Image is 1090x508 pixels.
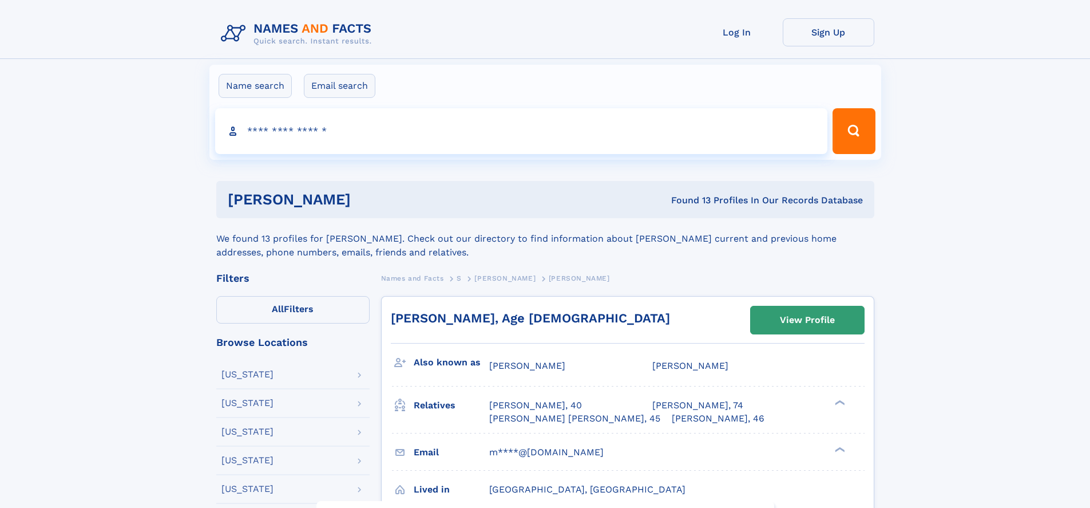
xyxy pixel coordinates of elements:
[474,274,536,282] span: [PERSON_NAME]
[489,360,565,371] span: [PERSON_NAME]
[780,307,835,333] div: View Profile
[381,271,444,285] a: Names and Facts
[691,18,783,46] a: Log In
[672,412,764,425] a: [PERSON_NAME], 46
[652,399,743,412] a: [PERSON_NAME], 74
[549,274,610,282] span: [PERSON_NAME]
[457,271,462,285] a: S
[221,456,274,465] div: [US_STATE]
[219,74,292,98] label: Name search
[414,443,489,462] h3: Email
[489,412,660,425] a: [PERSON_NAME] [PERSON_NAME], 45
[221,427,274,436] div: [US_STATE]
[832,399,846,407] div: ❯
[414,353,489,372] h3: Also known as
[216,218,874,259] div: We found 13 profiles for [PERSON_NAME]. Check out our directory to find information about [PERSON...
[228,192,511,207] h1: [PERSON_NAME]
[511,194,863,207] div: Found 13 Profiles In Our Records Database
[489,484,685,495] span: [GEOGRAPHIC_DATA], [GEOGRAPHIC_DATA]
[414,480,489,499] h3: Lived in
[414,396,489,415] h3: Relatives
[833,108,875,154] button: Search Button
[215,108,828,154] input: search input
[751,306,864,334] a: View Profile
[474,271,536,285] a: [PERSON_NAME]
[216,273,370,283] div: Filters
[221,370,274,379] div: [US_STATE]
[304,74,375,98] label: Email search
[216,18,381,49] img: Logo Names and Facts
[457,274,462,282] span: S
[832,446,846,453] div: ❯
[221,399,274,408] div: [US_STATE]
[221,485,274,494] div: [US_STATE]
[272,304,284,314] span: All
[216,296,370,324] label: Filters
[391,311,670,325] a: [PERSON_NAME], Age [DEMOGRAPHIC_DATA]
[783,18,874,46] a: Sign Up
[489,399,582,412] a: [PERSON_NAME], 40
[216,337,370,348] div: Browse Locations
[652,360,728,371] span: [PERSON_NAME]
